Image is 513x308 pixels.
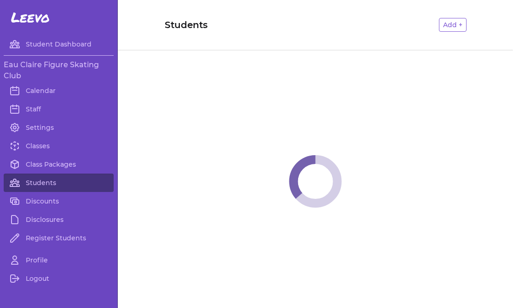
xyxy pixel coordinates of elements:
a: Staff [4,100,114,118]
a: Discounts [4,192,114,210]
h3: Eau Claire Figure Skating Club [4,59,114,81]
a: Settings [4,118,114,137]
a: Logout [4,269,114,288]
a: Class Packages [4,155,114,174]
a: Calendar [4,81,114,100]
button: Add + [439,18,467,32]
a: Profile [4,251,114,269]
a: Students [4,174,114,192]
a: Classes [4,137,114,155]
span: Leevo [11,9,50,26]
a: Disclosures [4,210,114,229]
a: Register Students [4,229,114,247]
a: Student Dashboard [4,35,114,53]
